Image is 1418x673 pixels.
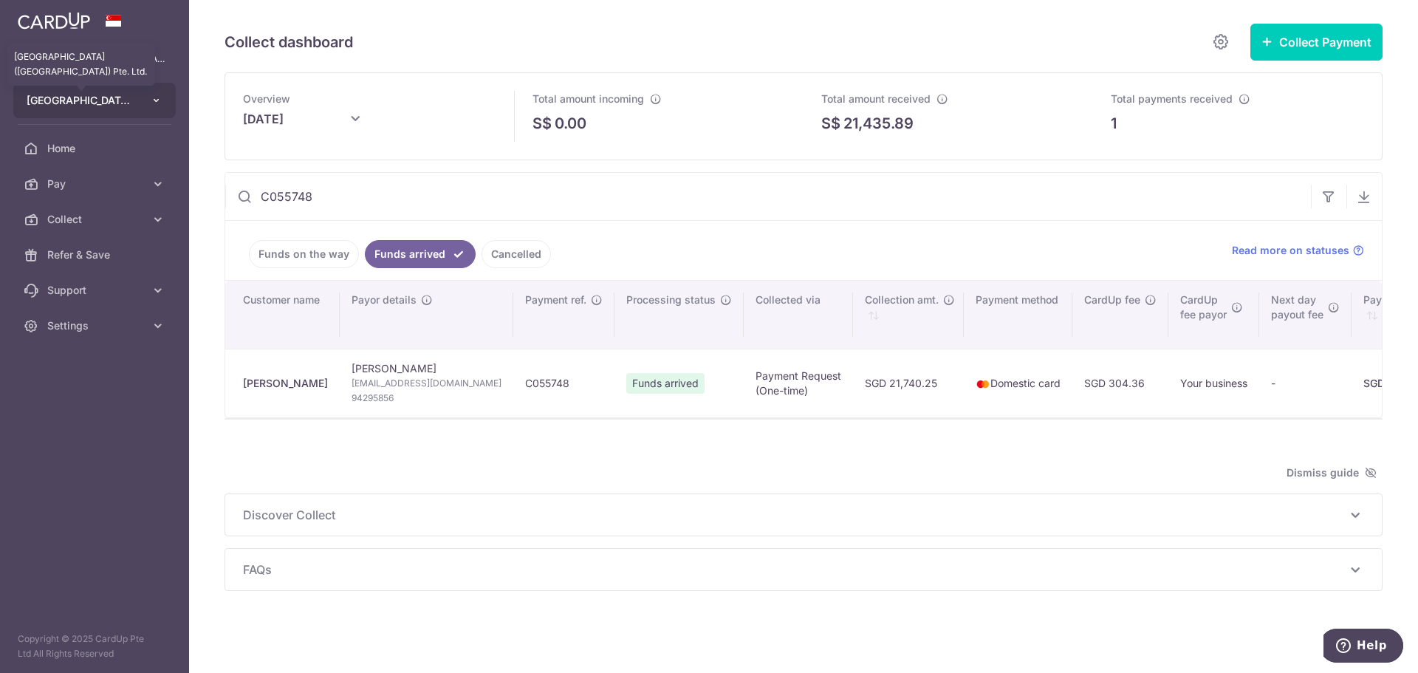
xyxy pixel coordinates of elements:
td: SGD 304.36 [1072,349,1168,417]
th: Payor details [340,281,513,349]
td: Payment Request (One-time) [744,349,853,417]
span: Total amount incoming [532,92,644,105]
button: [GEOGRAPHIC_DATA] ([GEOGRAPHIC_DATA]) Pte. Ltd.[GEOGRAPHIC_DATA] ([GEOGRAPHIC_DATA]) Pte. Ltd. [13,83,176,118]
a: Read more on statuses [1232,243,1364,258]
td: Domestic card [964,349,1072,417]
p: Discover Collect [243,506,1364,524]
td: [PERSON_NAME] [340,349,513,417]
th: Collected via [744,281,853,349]
h5: Collect dashboard [225,30,353,54]
span: Discover Collect [243,506,1346,524]
td: C055748 [513,349,614,417]
span: Payment ref. [525,293,586,307]
td: Your business [1168,349,1259,417]
span: Funds arrived [626,373,705,394]
p: 21,435.89 [843,112,914,134]
span: Collection amt. [865,293,939,307]
th: Next daypayout fee [1259,281,1352,349]
span: [GEOGRAPHIC_DATA] ([GEOGRAPHIC_DATA]) Pte. Ltd. [27,93,136,108]
span: Home [47,141,145,156]
span: CardUp fee payor [1180,293,1227,322]
span: S$ [532,112,552,134]
span: Help [33,10,64,24]
button: Collect Payment [1250,24,1383,61]
p: 1 [1111,112,1117,134]
span: Next day payout fee [1271,293,1323,322]
a: Cancelled [482,240,551,268]
span: CardUp fee [1084,293,1140,307]
span: Total payments received [1111,92,1233,105]
a: Funds on the way [249,240,359,268]
span: Settings [47,318,145,333]
a: Funds arrived [365,240,476,268]
span: Dismiss guide [1287,464,1377,482]
img: CardUp [18,12,90,30]
span: Support [47,283,145,298]
p: 0.00 [555,112,586,134]
th: Payment ref. [513,281,614,349]
span: Payor details [352,293,417,307]
th: Customer name [225,281,340,349]
img: mastercard-sm-87a3fd1e0bddd137fecb07648320f44c262e2538e7db6024463105ddbc961eb2.png [976,377,990,392]
th: CardUpfee payor [1168,281,1259,349]
iframe: Opens a widget where you can find more information [1323,629,1403,666]
span: S$ [821,112,840,134]
span: Read more on statuses [1232,243,1349,258]
th: CardUp fee [1072,281,1168,349]
span: Collect [47,212,145,227]
span: Pay [47,177,145,191]
span: Processing status [626,293,716,307]
span: [EMAIL_ADDRESS][DOMAIN_NAME] [352,376,501,391]
div: [PERSON_NAME] [243,376,328,391]
div: [GEOGRAPHIC_DATA] ([GEOGRAPHIC_DATA]) Pte. Ltd. [7,43,155,86]
th: Processing status [614,281,744,349]
span: FAQs [243,561,1346,578]
th: Payment method [964,281,1072,349]
span: Overview [243,92,290,105]
td: - [1259,349,1352,417]
input: Search [225,173,1311,220]
th: Collection amt. : activate to sort column ascending [853,281,964,349]
span: Refer & Save [47,247,145,262]
span: Total amount received [821,92,931,105]
p: FAQs [243,561,1364,578]
td: SGD 21,740.25 [853,349,964,417]
span: 94295856 [352,391,501,406]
